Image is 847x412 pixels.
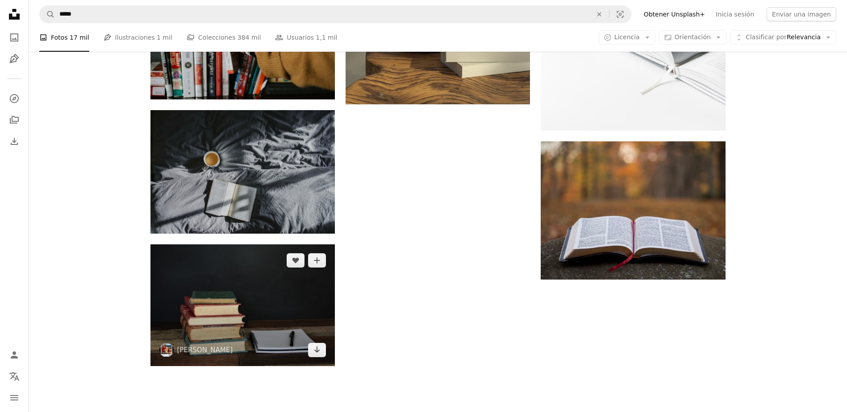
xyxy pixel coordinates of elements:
[287,253,305,268] button: Me gusta
[541,141,725,280] img: bible page on gray concrete surface
[150,301,335,309] a: Pila de libros junto a papel de impresora blanco y bolígrafo negro
[150,168,335,176] a: taza de cerámica blanca al lado del libro sobre textil gris
[316,33,337,42] span: 1,1 mil
[104,23,172,52] a: Ilustraciones 1 mil
[5,389,23,407] button: Menú
[599,30,655,45] button: Licencia
[675,33,711,41] span: Orientación
[767,7,836,21] button: Enviar una imagen
[5,111,23,129] a: Colecciones
[614,33,640,41] span: Licencia
[150,110,335,234] img: taza de cerámica blanca al lado del libro sobre textil gris
[187,23,261,52] a: Colecciones 384 mil
[5,346,23,364] a: Iniciar sesión / Registrarse
[39,5,631,23] form: Encuentra imágenes en todo el sitio
[659,30,726,45] button: Orientación
[308,253,326,268] button: Añade a la colección
[157,33,172,42] span: 1 mil
[5,132,23,150] a: Historial de descargas
[40,6,55,23] button: Buscar en Unsplash
[5,90,23,107] a: Explorar
[609,6,631,23] button: Búsqueda visual
[5,50,23,68] a: Ilustraciones
[5,5,23,25] a: Inicio — Unsplash
[159,343,174,357] img: Ve al perfil de Debby Hudson
[541,66,725,74] a: marcador de libro blanco en la página del libro
[541,206,725,214] a: bible page on gray concrete surface
[541,8,725,131] img: marcador de libro blanco en la página del libro
[730,30,836,45] button: Clasificar porRelevancia
[177,346,233,354] a: [PERSON_NAME]
[275,23,337,52] a: Usuarios 1,1 mil
[638,7,710,21] a: Obtener Unsplash+
[308,343,326,357] a: Descargar
[746,33,787,41] span: Clasificar por
[5,367,23,385] button: Idioma
[238,33,261,42] span: 384 mil
[746,33,821,42] span: Relevancia
[5,29,23,46] a: Fotos
[150,244,335,367] img: Pila de libros junto a papel de impresora blanco y bolígrafo negro
[589,6,609,23] button: Borrar
[710,7,759,21] a: Inicia sesión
